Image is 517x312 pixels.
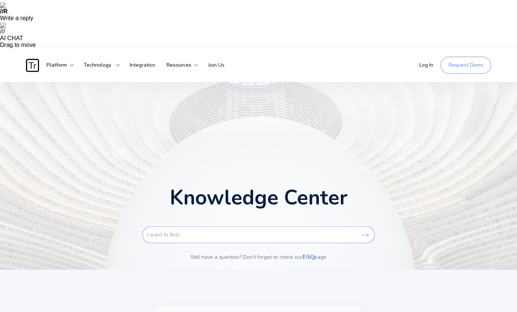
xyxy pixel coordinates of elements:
[41,54,74,76] div: Platform
[413,54,439,76] a: Log In
[142,252,375,262] p: Still have a question? Don't forget to check our page
[46,61,67,69] strong: Platform
[26,59,39,72] img: Traces Logo
[356,226,375,243] input: Search
[303,254,315,260] a: FAQ
[84,61,111,69] strong: Technology
[167,61,191,69] strong: Resources
[26,59,41,72] a: home
[161,54,199,76] div: Resources
[142,226,356,243] input: I want to find…
[124,54,161,76] a: Integration
[78,54,120,76] div: Technology
[203,54,230,76] a: Join Us
[170,187,348,208] h1: Knowledge Center
[440,57,491,74] a: Request Demo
